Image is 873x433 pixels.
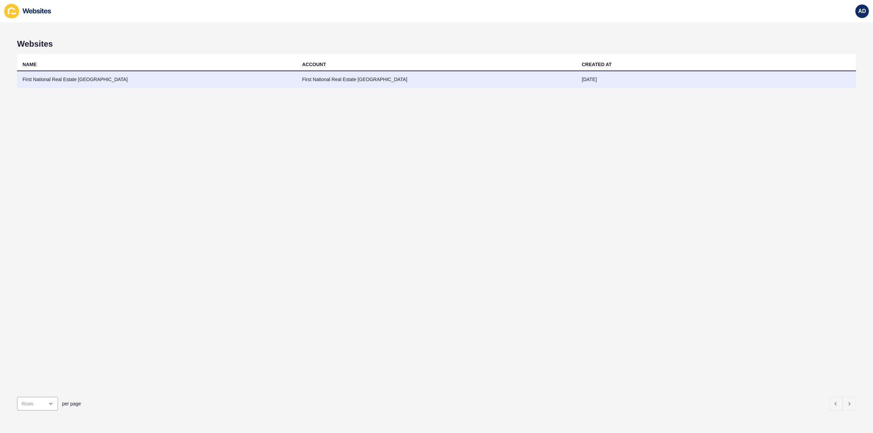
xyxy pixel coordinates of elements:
[297,71,576,88] td: First National Real Estate [GEOGRAPHIC_DATA]
[858,8,866,15] span: AD
[17,397,58,411] div: open menu
[17,71,297,88] td: First National Real Estate [GEOGRAPHIC_DATA]
[576,71,856,88] td: [DATE]
[17,39,856,49] h1: Websites
[302,61,326,68] div: ACCOUNT
[62,400,81,407] span: per page
[582,61,612,68] div: CREATED AT
[23,61,36,68] div: NAME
